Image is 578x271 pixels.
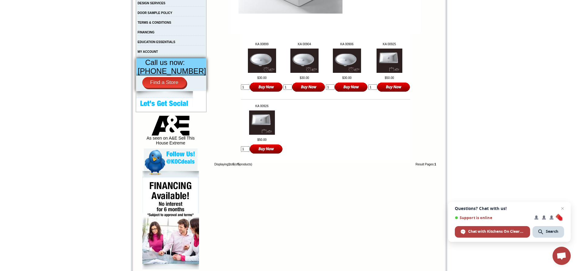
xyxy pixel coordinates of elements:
span: [PHONE_NUMBER] [138,67,206,75]
a: EDUCATION ESSENTIALS [138,40,175,44]
td: KA 00926 [241,104,283,108]
span: Call us now: [145,58,185,66]
input: Buy Now [377,82,410,92]
td: $50.00 [368,76,410,80]
img: KA 00925 [377,49,402,73]
span: Search [546,229,558,234]
b: 1 [434,163,436,166]
a: FINANCING [138,31,155,34]
input: Buy Now [250,144,283,154]
div: Open chat [553,247,571,265]
td: KA 00906 [326,42,368,46]
input: Buy Now [250,82,283,92]
input: Buy Now [292,82,325,92]
img: KA 00904 [290,49,319,73]
div: Search [532,226,564,238]
a: Find a Store [142,77,186,88]
a: DESIGN SERVICES [138,2,166,5]
div: Chat with Kitchens On Clearance [455,226,530,238]
a: MY ACCOUNT [138,50,158,53]
img: KA 00906 [333,49,361,73]
img: KA 00899 [248,49,276,73]
b: 5 [233,163,235,166]
div: As seen on A&E Sell This House Extreme [144,116,198,148]
td: $30.00 [326,76,368,80]
td: KA 00904 [283,42,325,46]
b: 1 [228,163,230,166]
td: KA 00899 [241,42,283,46]
b: 5 [238,163,240,166]
td: KA 00925 [368,42,410,46]
td: Displaying to (of products) [214,162,355,167]
a: DOOR SAMPLE POLICY [138,11,172,15]
td: $30.00 [241,76,283,80]
td: $30.00 [283,76,325,80]
span: Support is online [455,215,530,220]
span: Close chat [559,205,566,212]
span: Chat with Kitchens On Clearance [468,229,524,234]
input: Buy Now [335,82,368,92]
a: TERMS & CONDITIONS [138,21,171,24]
td: Result Pages: [355,162,438,167]
img: KA 00926 [249,110,275,135]
td: $50.00 [241,138,283,141]
span: Questions? Chat with us! [455,206,564,211]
